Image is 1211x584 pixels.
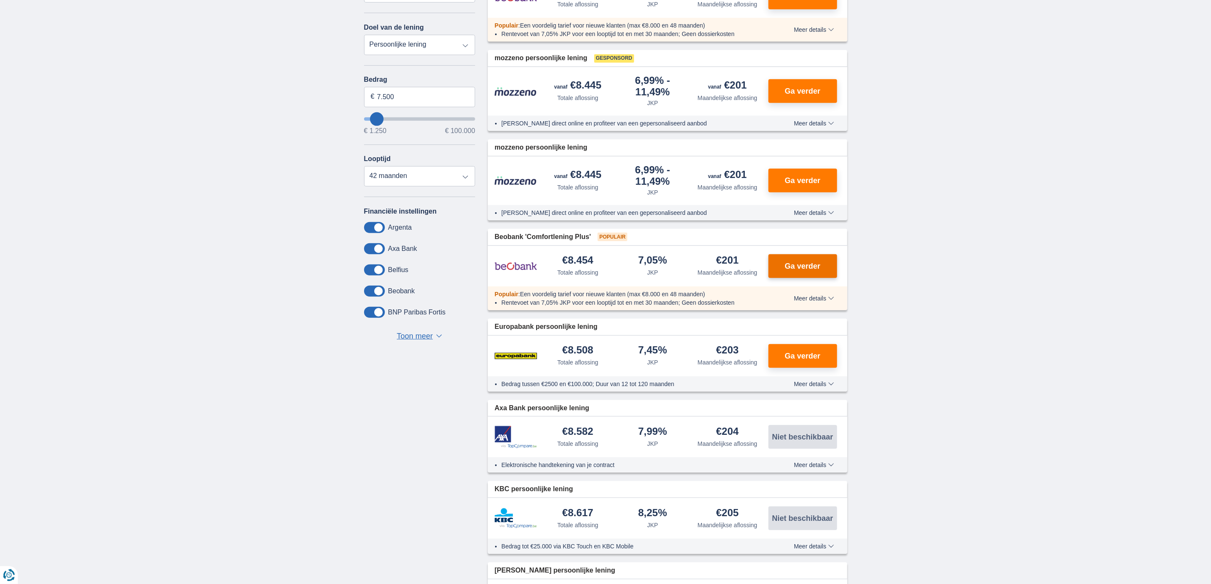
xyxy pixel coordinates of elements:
span: € 1.250 [364,128,387,134]
div: 6,99% [619,75,687,97]
li: Rentevoet van 7,05% JKP voor een looptijd tot en met 30 maanden; Geen dossierkosten [501,30,763,38]
button: Meer details [788,120,840,127]
div: €8.508 [562,345,593,356]
div: JKP [647,99,658,107]
span: Ga verder [785,352,820,360]
span: Een voordelig tarief voor nieuwe klanten (max €8.000 en 48 maanden) [520,22,705,29]
div: Maandelijkse aflossing [698,521,757,529]
label: Financiële instellingen [364,208,437,215]
button: Ga verder [768,344,837,368]
span: Ga verder [785,87,820,95]
button: Toon meer ▼ [394,331,445,342]
button: Meer details [788,462,840,468]
span: Ga verder [785,262,820,270]
div: €201 [708,170,747,181]
div: Maandelijkse aflossing [698,358,757,367]
img: product.pl.alt KBC [495,508,537,528]
button: Niet beschikbaar [768,425,837,449]
li: Bedrag tot €25.000 via KBC Touch en KBC Mobile [501,542,763,551]
button: Meer details [788,381,840,387]
span: Niet beschikbaar [772,433,833,441]
div: Totale aflossing [557,268,599,277]
div: JKP [647,358,658,367]
label: Doel van de lening [364,24,424,31]
span: € [371,92,375,102]
span: Meer details [794,27,834,33]
li: [PERSON_NAME] direct online en profiteer van een gepersonaliseerd aanbod [501,209,763,217]
span: € 100.000 [445,128,475,134]
div: : [488,21,770,30]
div: €8.582 [562,426,593,438]
div: Maandelijkse aflossing [698,268,757,277]
li: [PERSON_NAME] direct online en profiteer van een gepersonaliseerd aanbod [501,119,763,128]
div: €8.445 [554,170,601,181]
button: Meer details [788,209,840,216]
button: Meer details [788,543,840,550]
span: Meer details [794,295,834,301]
div: €203 [716,345,739,356]
label: Beobank [388,287,415,295]
a: wantToBorrow [364,117,476,121]
button: Ga verder [768,254,837,278]
div: €8.617 [562,508,593,519]
label: Argenta [388,224,412,231]
span: Axa Bank persoonlijke lening [495,403,589,413]
div: €204 [716,426,739,438]
button: Meer details [788,26,840,33]
span: Gesponsord [594,54,634,63]
span: Ga verder [785,177,820,184]
button: Ga verder [768,169,837,192]
span: KBC persoonlijke lening [495,484,573,494]
div: Totale aflossing [557,94,599,102]
div: Maandelijkse aflossing [698,94,757,102]
div: €201 [716,255,739,267]
img: product.pl.alt Europabank [495,345,537,367]
div: JKP [647,439,658,448]
span: Populair [598,233,627,241]
div: Totale aflossing [557,521,599,529]
span: Meer details [794,381,834,387]
label: Axa Bank [388,245,417,253]
div: Maandelijkse aflossing [698,183,757,192]
div: 7,05% [638,255,667,267]
div: Totale aflossing [557,358,599,367]
div: Totale aflossing [557,183,599,192]
li: Elektronische handtekening van je contract [501,461,763,469]
li: Rentevoet van 7,05% JKP voor een looptijd tot en met 30 maanden; Geen dossierkosten [501,298,763,307]
button: Ga verder [768,79,837,103]
span: Meer details [794,120,834,126]
span: Meer details [794,462,834,468]
div: 7,45% [638,345,667,356]
div: 6,99% [619,165,687,186]
div: €8.454 [562,255,593,267]
span: Populair [495,291,518,298]
span: ▼ [436,334,442,338]
button: Niet beschikbaar [768,506,837,530]
img: product.pl.alt Axa Bank [495,426,537,448]
div: €8.445 [554,80,601,92]
div: Totale aflossing [557,439,599,448]
div: JKP [647,268,658,277]
span: Een voordelig tarief voor nieuwe klanten (max €8.000 en 48 maanden) [520,291,705,298]
img: product.pl.alt Mozzeno [495,176,537,185]
div: JKP [647,188,658,197]
span: Meer details [794,210,834,216]
div: JKP [647,521,658,529]
span: Niet beschikbaar [772,514,833,522]
img: product.pl.alt Beobank [495,256,537,277]
div: €205 [716,508,739,519]
label: Looptijd [364,155,391,163]
img: product.pl.alt Mozzeno [495,87,537,96]
span: Beobank 'Comfortlening Plus' [495,232,591,242]
div: 7,99% [638,426,667,438]
span: [PERSON_NAME] persoonlijke lening [495,566,615,576]
label: Bedrag [364,76,476,83]
span: Populair [495,22,518,29]
span: Toon meer [397,331,433,342]
label: Belfius [388,266,409,274]
div: €201 [708,80,747,92]
span: Europabank persoonlijke lening [495,322,598,332]
span: mozzeno persoonlijke lening [495,53,587,63]
div: : [488,290,770,298]
li: Bedrag tussen €2500 en €100.000; Duur van 12 tot 120 maanden [501,380,763,388]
